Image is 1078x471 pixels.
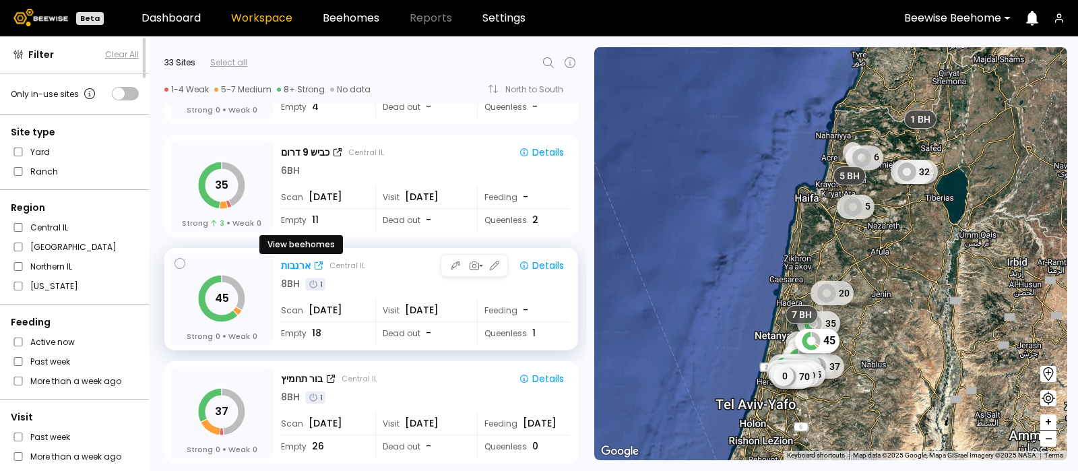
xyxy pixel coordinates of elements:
label: [GEOGRAPHIC_DATA] [30,240,117,254]
div: 0 [843,142,863,162]
div: Central IL [329,260,365,271]
div: Strong Weak [187,331,257,342]
tspan: 45 [215,290,229,306]
div: 40 [767,360,810,384]
div: Visit [375,412,468,435]
span: [DATE] [405,190,439,204]
span: 0 [532,439,538,453]
button: Details [513,144,569,161]
span: 18 [312,326,321,340]
span: 1 [532,326,536,340]
div: Central IL [342,373,377,384]
span: Reports [410,13,452,24]
span: 0 [253,331,257,342]
div: [DATE] [523,416,558,431]
div: 6 BH [281,164,300,178]
img: Google [598,443,642,460]
div: 45 [768,354,811,379]
div: 20 [811,281,854,305]
div: 8 BH [281,390,300,404]
span: + [1044,414,1052,431]
div: 8+ Strong [277,84,325,95]
span: - [532,100,538,114]
div: כביש 9 דרום [281,146,329,160]
div: - [523,190,530,204]
a: Open this area in Google Maps (opens a new window) [598,443,642,460]
div: Only in-use sites [11,86,98,102]
div: Strong Weak [187,444,257,455]
span: Map data ©2025 Google, Mapa GISrael Imagery ©2025 NASA [853,451,1036,459]
div: North to South [505,86,573,94]
div: 0 [769,364,789,384]
div: Dead out [375,435,468,458]
span: [DATE] [309,190,342,204]
span: Filter [28,48,54,62]
span: [DATE] [309,416,342,431]
span: 7 BH [792,308,812,320]
div: Details [519,146,564,158]
span: – [1045,431,1052,447]
div: 45 [795,328,839,352]
div: Dead out [375,96,468,118]
span: 0 [216,331,220,342]
div: 33 Sites [164,57,195,69]
div: 32 [780,360,823,384]
button: – [1040,431,1056,447]
div: 46 [775,359,818,383]
div: Queenless [477,322,569,344]
span: 26 [312,439,324,453]
div: Queenless [477,435,569,458]
div: Dead out [375,209,468,231]
div: 35 [797,311,840,336]
div: Region [11,201,139,215]
a: Workspace [231,13,292,24]
button: Clear All [105,49,139,61]
div: Beta [76,12,104,25]
div: No data [330,84,371,95]
div: Visit [11,410,139,425]
span: 11 [312,213,319,227]
label: Past week [30,354,70,369]
div: Empty [281,96,366,118]
div: Feeding [477,299,569,321]
div: 6 [846,145,883,169]
div: Dead out [375,322,468,344]
div: Empty [281,322,366,344]
span: 5 BH [839,170,860,182]
button: Details [513,370,569,387]
label: More than a week ago [30,449,121,464]
span: - [426,439,431,453]
div: 70 [771,365,814,389]
label: Active now [30,335,75,349]
div: Details [519,259,564,272]
div: Queenless [477,209,569,231]
div: 0 [773,366,794,386]
div: Feeding [477,412,569,435]
span: 4 [312,100,319,114]
span: 0 [216,104,220,115]
div: - [523,303,530,317]
div: Scan [281,299,366,321]
div: 1 [305,391,325,404]
span: 0 [257,218,261,228]
span: [DATE] [309,303,342,317]
span: [DATE] [405,416,439,431]
div: Empty [281,435,366,458]
div: Strong Weak [182,218,261,228]
div: 38 [777,358,820,383]
tspan: 37 [215,404,228,419]
div: 45 [782,363,825,387]
span: [DATE] [405,303,439,317]
div: Feeding [477,186,569,208]
div: 5-7 Medium [214,84,272,95]
div: 44 [778,357,821,381]
label: More than a week ago [30,374,121,388]
div: Select all [210,57,247,69]
div: 32 [891,160,934,184]
span: 0 [253,104,257,115]
label: Ranch [30,164,58,179]
label: Northern IL [30,259,72,274]
a: Beehomes [323,13,379,24]
span: - [426,100,431,114]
